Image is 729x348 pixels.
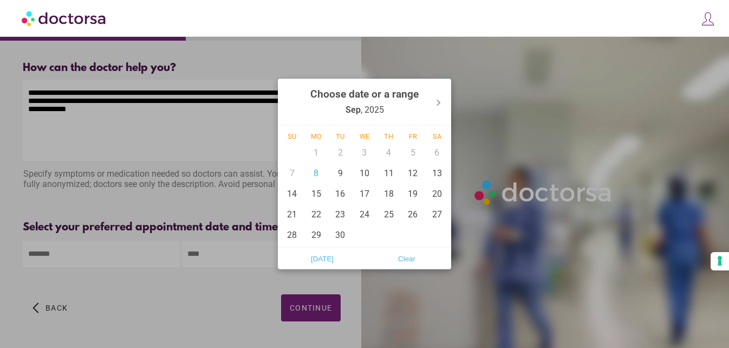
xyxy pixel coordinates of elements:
div: 19 [401,183,425,204]
div: 28 [280,224,304,245]
div: 23 [328,204,353,224]
div: 22 [304,204,329,224]
div: 8 [304,163,329,183]
strong: Choose date or a range [310,88,419,100]
div: Fr [401,132,425,140]
div: 15 [304,183,329,204]
div: 30 [328,224,353,245]
div: Sa [425,132,449,140]
div: 5 [401,142,425,163]
button: [DATE] [280,250,364,267]
div: 9 [328,163,353,183]
div: 20 [425,183,449,204]
img: icons8-customer-100.png [700,11,715,27]
div: Tu [328,132,353,140]
div: , 2025 [310,81,419,123]
div: 4 [376,142,401,163]
div: 11 [376,163,401,183]
div: 6 [425,142,449,163]
div: 21 [280,204,304,224]
button: Your consent preferences for tracking technologies [711,252,729,270]
div: Th [376,132,401,140]
div: 24 [353,204,377,224]
div: We [353,132,377,140]
div: Mo [304,132,329,140]
div: 10 [353,163,377,183]
div: 14 [280,183,304,204]
div: 27 [425,204,449,224]
div: 7 [280,163,304,183]
span: [DATE] [283,250,361,267]
div: Su [280,132,304,140]
div: 2 [328,142,353,163]
div: 17 [353,183,377,204]
div: 18 [376,183,401,204]
strong: Sep [346,105,361,115]
button: Clear [364,250,449,267]
img: Doctorsa.com [22,6,107,30]
div: 1 [304,142,329,163]
div: 13 [425,163,449,183]
div: 26 [401,204,425,224]
div: 25 [376,204,401,224]
div: 3 [353,142,377,163]
div: 16 [328,183,353,204]
span: Clear [368,250,446,267]
div: 12 [401,163,425,183]
div: 29 [304,224,329,245]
